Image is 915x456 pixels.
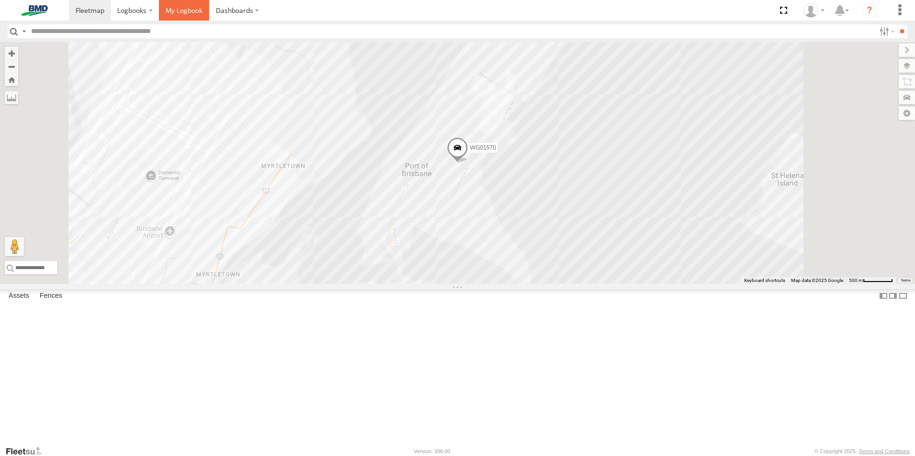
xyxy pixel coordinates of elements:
[470,144,496,151] span: WG01570
[898,289,908,303] label: Hide Summary Table
[846,277,896,284] button: Map scale: 500 m per 59 pixels
[10,5,59,16] img: bmd-logo.svg
[5,91,18,104] label: Measure
[5,446,49,456] a: Visit our Website
[876,24,896,38] label: Search Filter Options
[899,107,915,120] label: Map Settings
[879,289,888,303] label: Dock Summary Table to the Left
[5,60,18,73] button: Zoom out
[849,278,863,283] span: 500 m
[862,3,877,18] i: ?
[901,279,911,282] a: Terms (opens in new tab)
[4,289,34,303] label: Assets
[5,237,24,256] button: Drag Pegman onto the map to open Street View
[5,47,18,60] button: Zoom in
[888,289,898,303] label: Dock Summary Table to the Right
[800,3,828,18] div: Casper Heunis
[5,73,18,86] button: Zoom Home
[815,448,910,454] div: © Copyright 2025 -
[859,448,910,454] a: Terms and Conditions
[791,278,843,283] span: Map data ©2025 Google
[20,24,28,38] label: Search Query
[744,277,785,284] button: Keyboard shortcuts
[35,289,67,303] label: Fences
[414,448,450,454] div: Version: 306.00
